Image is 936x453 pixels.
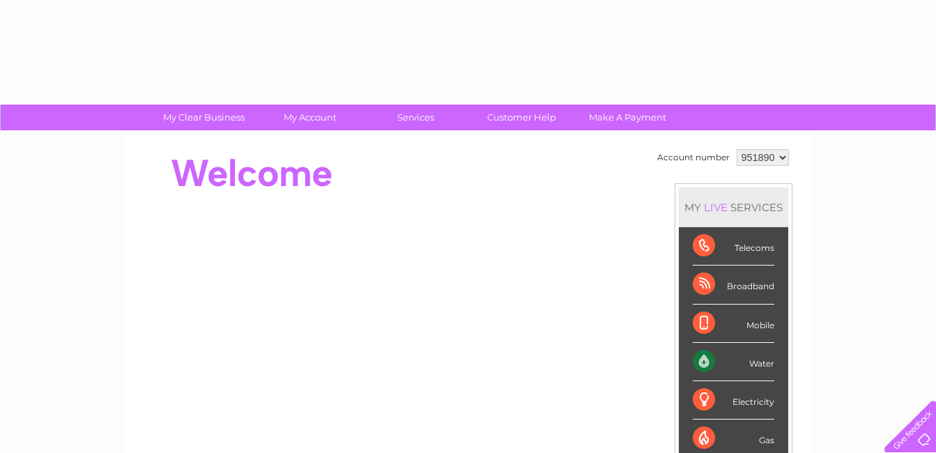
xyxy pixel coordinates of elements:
a: My Clear Business [146,105,261,130]
a: Services [358,105,473,130]
a: Make A Payment [570,105,685,130]
div: Mobile [693,305,774,343]
td: Account number [654,146,733,169]
a: Customer Help [464,105,579,130]
div: Electricity [693,381,774,420]
div: Water [693,343,774,381]
div: Broadband [693,266,774,304]
div: MY SERVICES [679,187,788,227]
div: LIVE [701,201,730,214]
a: My Account [252,105,367,130]
div: Telecoms [693,227,774,266]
